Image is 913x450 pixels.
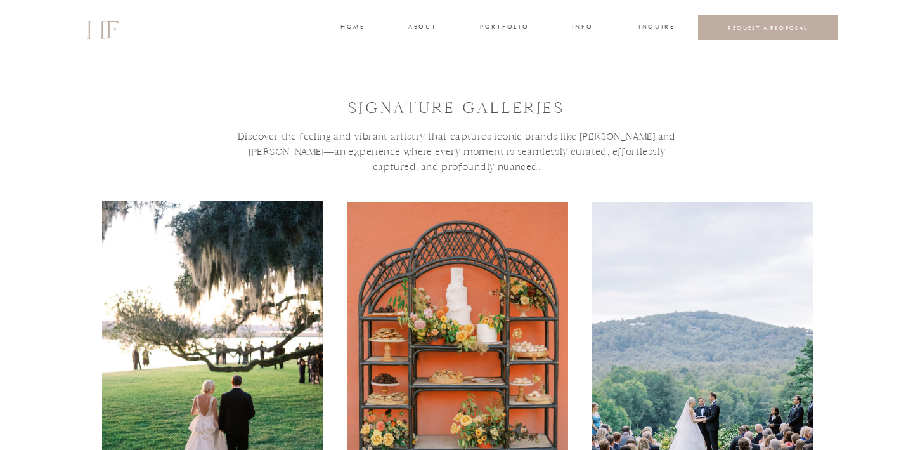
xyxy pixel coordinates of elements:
[340,22,364,34] a: home
[708,24,828,31] a: REQUEST A PROPOSAL
[480,22,528,34] a: portfolio
[86,10,118,46] a: HF
[408,22,435,34] a: about
[571,22,594,34] a: INFO
[347,98,566,121] h1: signature GALLEries
[638,22,673,34] a: INQUIRE
[226,129,687,224] h3: Discover the feeling and vibrant artistry that captures iconic brands like [PERSON_NAME] and [PER...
